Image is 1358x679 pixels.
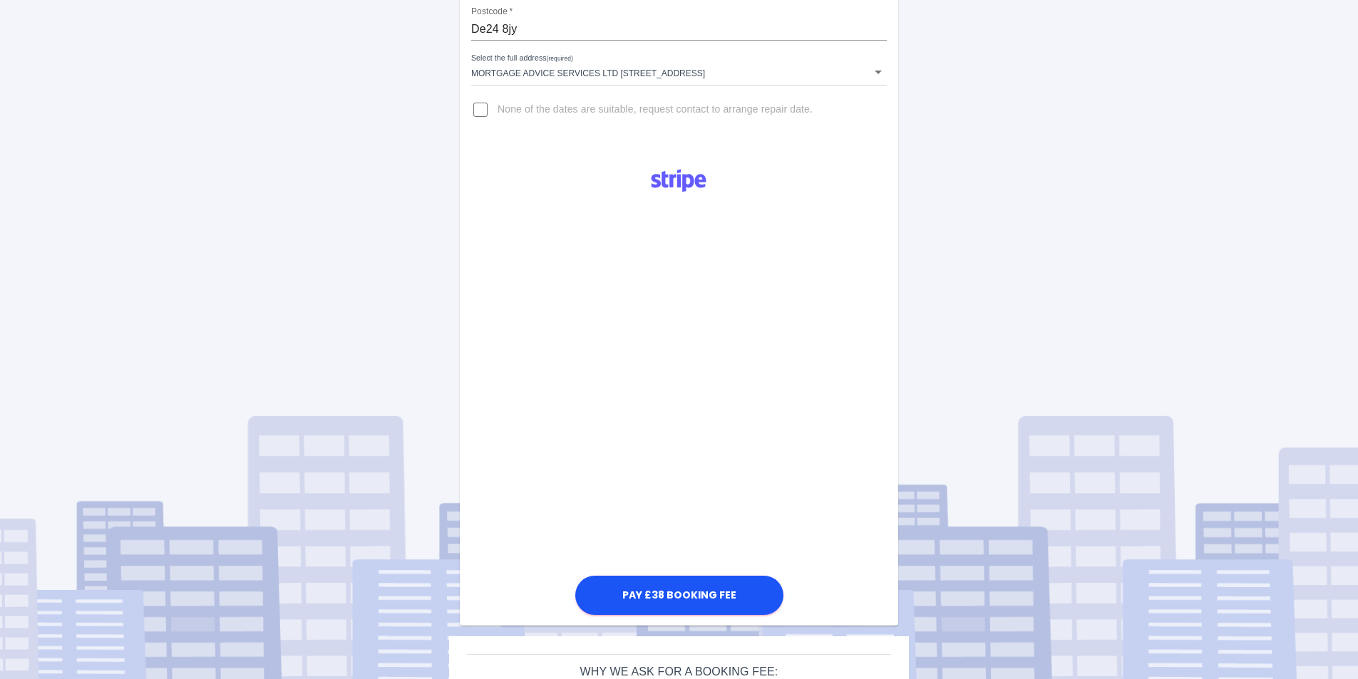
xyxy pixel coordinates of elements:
label: Select the full address [471,53,573,64]
label: Postcode [471,6,513,18]
span: None of the dates are suitable, request contact to arrange repair date. [498,103,813,117]
small: (required) [547,56,573,62]
img: Logo [643,164,714,198]
div: Mortgage Advice Services Ltd [STREET_ADDRESS] [471,59,887,85]
button: Pay £38 Booking Fee [575,576,783,615]
iframe: Secure payment input frame [572,202,786,571]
